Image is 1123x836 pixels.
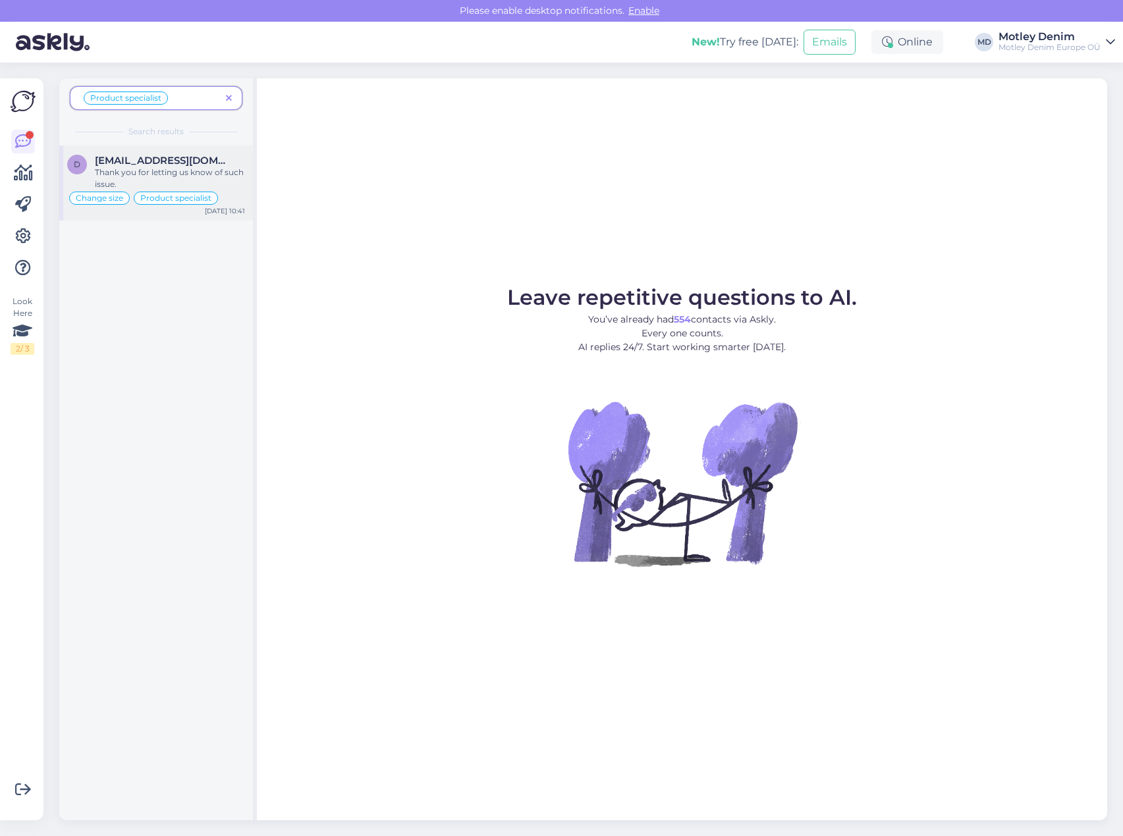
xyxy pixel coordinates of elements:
span: Change size [76,194,123,202]
span: Enable [624,5,663,16]
img: Askly Logo [11,89,36,114]
div: Online [871,30,943,54]
div: MD [975,33,993,51]
div: Motley Denim Europe OÜ [999,42,1101,53]
div: [DATE] 10:41 [205,206,245,216]
b: 554 [674,313,691,325]
span: Product specialist [90,94,161,102]
div: 2 / 3 [11,343,34,355]
div: Motley Denim [999,32,1101,42]
span: Search results [128,126,184,138]
span: danabridaka@inbox.lv [95,155,232,167]
div: Look Here [11,296,34,355]
span: Product specialist [140,194,211,202]
div: Thank you for letting us know of such issue. [95,167,245,190]
p: You’ve already had contacts via Askly. Every one counts. AI replies 24/7. Start working smarter [... [507,313,857,354]
span: Leave repetitive questions to AI. [507,284,857,310]
span: d [74,159,80,169]
b: New! [692,36,720,48]
a: Motley DenimMotley Denim Europe OÜ [999,32,1115,53]
button: Emails [804,30,856,55]
div: Try free [DATE]: [692,34,798,50]
img: No Chat active [564,365,801,602]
